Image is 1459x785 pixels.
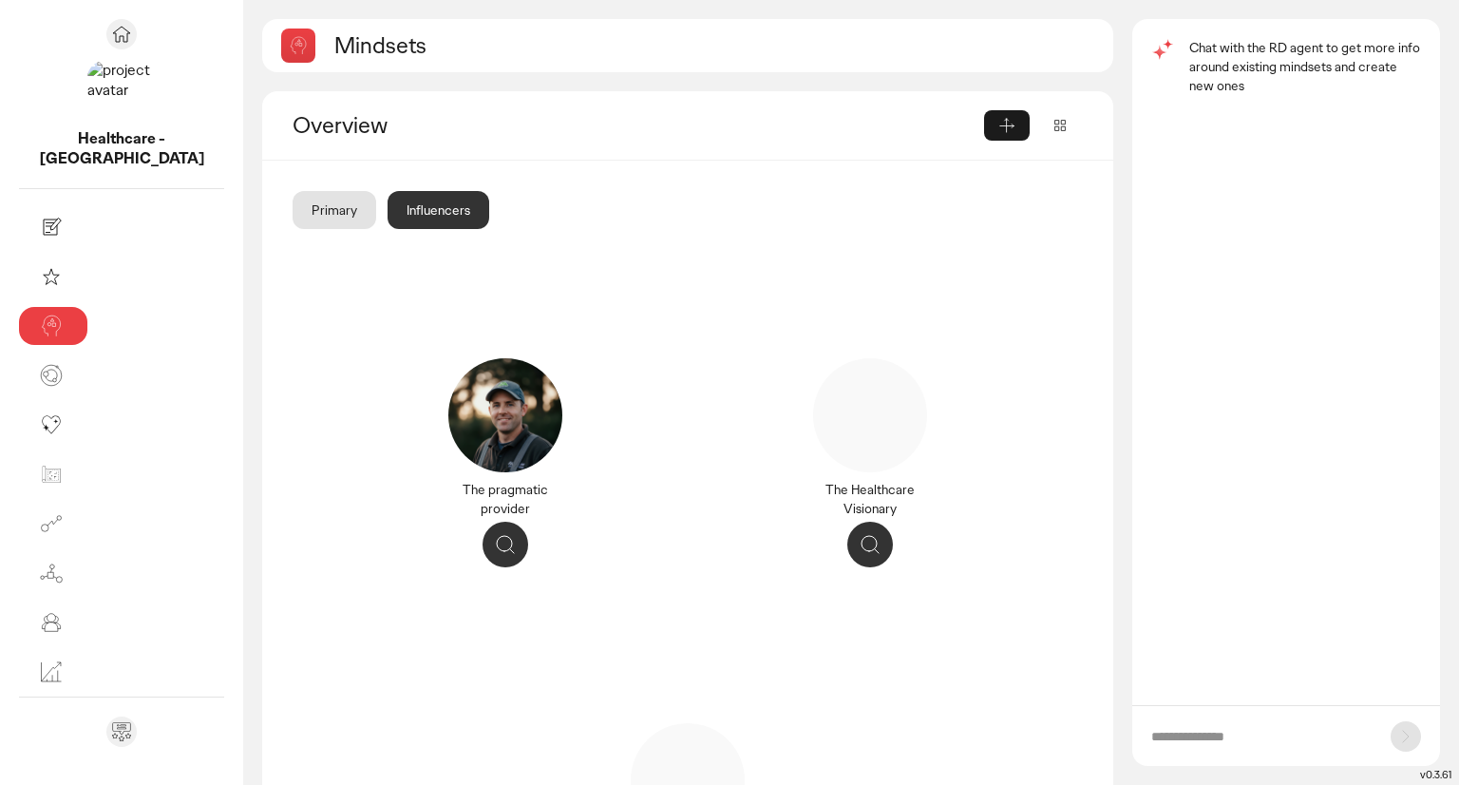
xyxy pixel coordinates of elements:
div: Influencers [388,191,489,229]
div: Send feedback [106,717,137,747]
div: Overview [293,110,984,141]
div: The Healthcare Visionary [813,480,927,518]
p: Chat with the RD agent to get more info around existing mindsets and create new ones [1189,38,1421,95]
h2: Mindsets [334,30,426,60]
div: The pragmatic provider [448,480,562,518]
img: project avatar [87,61,156,129]
div: Primary [293,191,376,229]
img: image [448,358,562,472]
p: Healthcare - United States [19,129,224,169]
